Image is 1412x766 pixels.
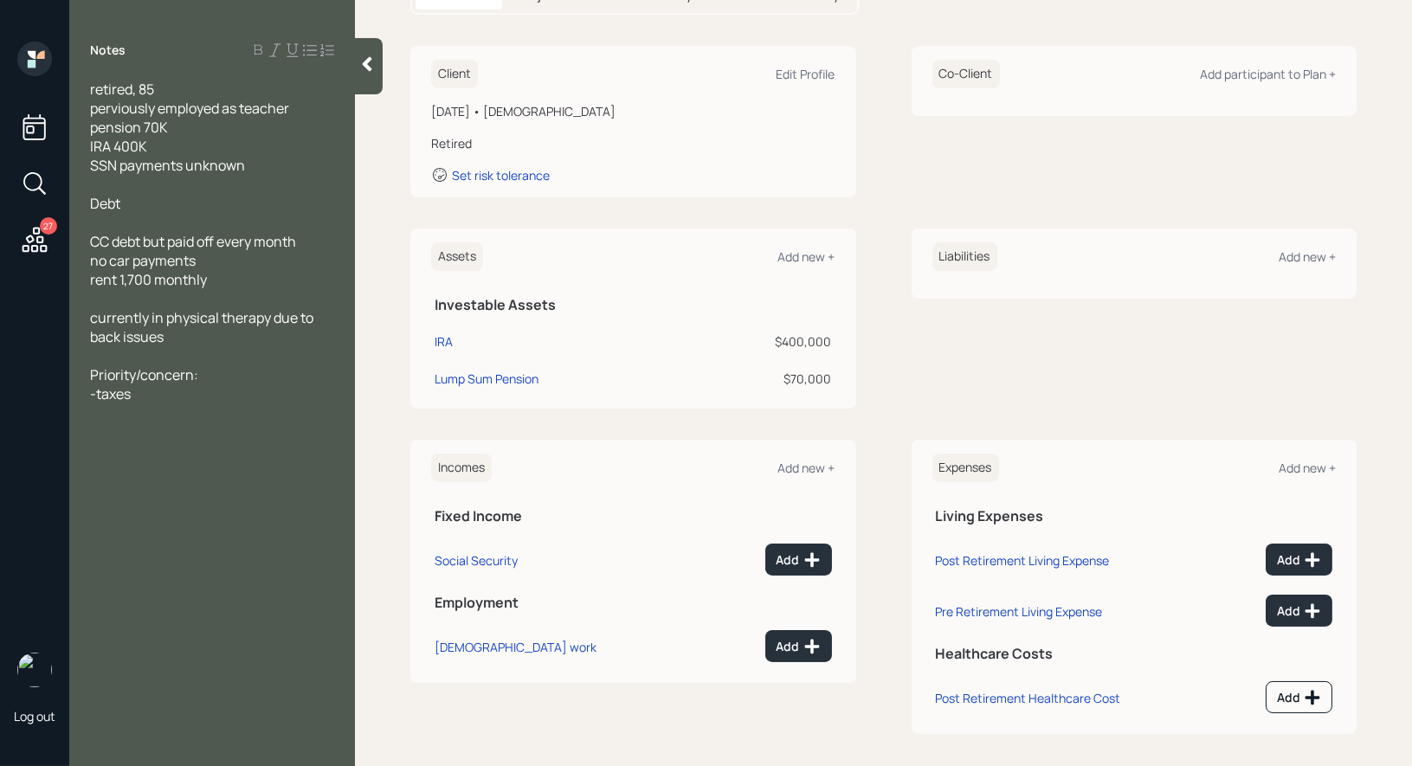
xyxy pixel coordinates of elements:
h6: Client [431,60,478,88]
div: $70,000 [692,370,831,388]
div: Add [1277,551,1321,569]
button: Add [1266,681,1332,713]
span: retired, 85 perviously employed as teacher pension 70K IRA 400K SSN payments unknown [90,80,289,175]
div: Add new + [778,460,835,476]
img: treva-nostdahl-headshot.png [17,653,52,687]
div: Add [1277,602,1321,620]
h5: Living Expenses [936,508,1333,525]
span: Debt [90,194,120,213]
div: Lump Sum Pension [435,370,538,388]
div: [DATE] • [DEMOGRAPHIC_DATA] [431,102,835,120]
div: Post Retirement Healthcare Cost [936,690,1121,706]
div: Pre Retirement Living Expense [936,603,1103,620]
button: Add [765,544,832,576]
span: currently in physical therapy due to back issues [90,308,316,346]
div: [DEMOGRAPHIC_DATA] work [435,639,596,655]
div: Post Retirement Living Expense [936,552,1110,569]
h5: Investable Assets [435,297,832,313]
button: Add [1266,544,1332,576]
div: 27 [40,217,57,235]
label: Notes [90,42,126,59]
div: Edit Profile [777,66,835,82]
div: Social Security [435,552,518,569]
div: Retired [431,134,835,152]
h6: Co-Client [932,60,1000,88]
div: Add new + [1279,460,1336,476]
div: Add participant to Plan + [1200,66,1336,82]
h6: Assets [431,242,483,271]
div: Add [1277,689,1321,706]
span: Priority/concern: -taxes [90,365,198,403]
h5: Healthcare Costs [936,646,1333,662]
div: IRA [435,332,453,351]
div: Set risk tolerance [452,167,550,183]
div: Add [777,551,821,569]
div: Add [777,638,821,655]
div: $400,000 [692,332,831,351]
div: Add new + [778,248,835,265]
span: CC debt but paid off every month no car payments rent 1,700 monthly [90,232,296,289]
h6: Expenses [932,454,999,482]
h6: Incomes [431,454,492,482]
div: Add new + [1279,248,1336,265]
div: Log out [14,708,55,724]
button: Add [1266,595,1332,627]
button: Add [765,630,832,662]
h5: Employment [435,595,832,611]
h5: Fixed Income [435,508,832,525]
h6: Liabilities [932,242,997,271]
